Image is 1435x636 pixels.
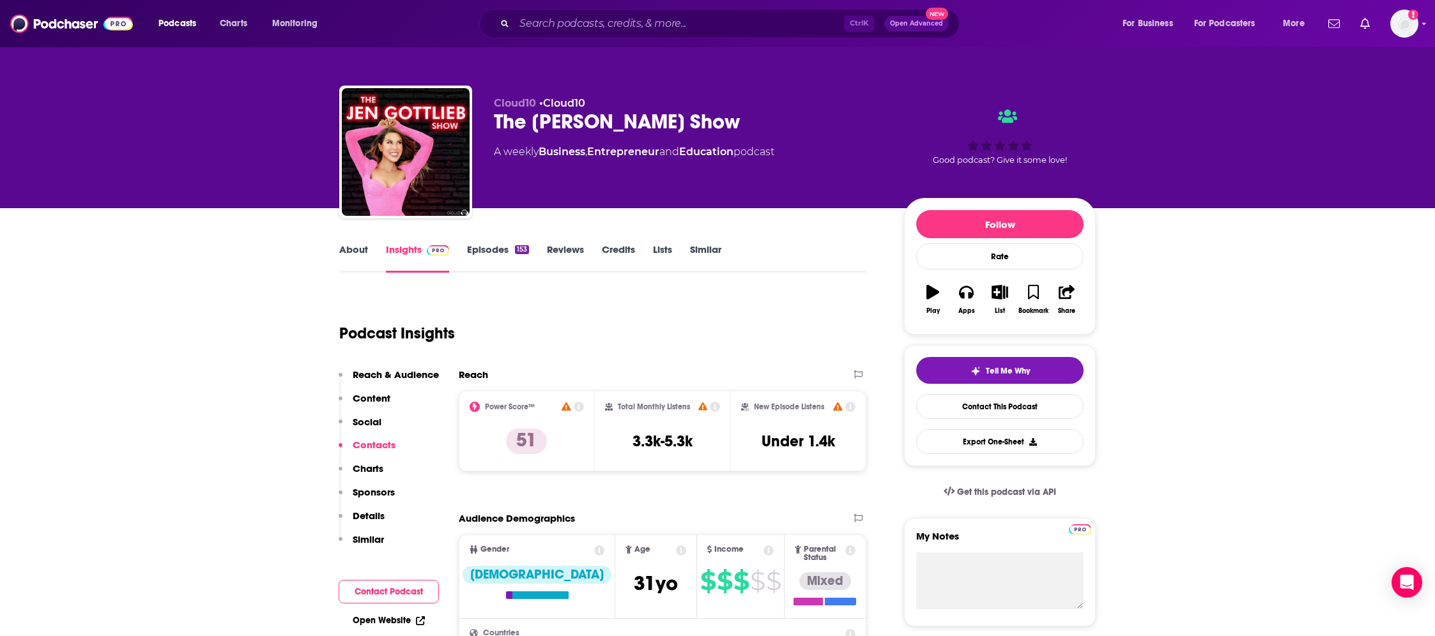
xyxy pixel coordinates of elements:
h1: Podcast Insights [339,324,455,343]
span: and [659,146,679,158]
img: tell me why sparkle [971,366,981,376]
p: Content [353,392,390,404]
img: Podchaser - Follow, Share and Rate Podcasts [10,11,133,36]
span: Age [634,545,650,554]
span: For Business [1123,15,1173,33]
p: Details [353,510,385,522]
button: open menu [150,13,213,34]
button: open menu [1114,13,1189,34]
img: User Profile [1390,10,1418,38]
a: Education [679,146,733,158]
h2: New Episode Listens [754,402,824,411]
span: Tell Me Why [986,366,1030,376]
div: Share [1058,307,1075,315]
span: Open Advanced [890,20,943,27]
p: Similar [353,533,384,545]
a: Business [539,146,585,158]
p: Contacts [353,439,395,451]
button: Similar [339,533,384,557]
button: Reach & Audience [339,368,439,392]
span: Good podcast? Give it some love! [933,155,1067,165]
span: Gender [480,545,509,554]
button: Play [916,276,949,322]
div: Bookmark [1018,307,1048,315]
button: Charts [339,462,383,486]
div: Apps [958,307,975,315]
button: Contact Podcast [339,580,439,603]
a: InsightsPodchaser Pro [386,243,449,273]
span: Parental Status [804,545,843,562]
img: Podchaser Pro [427,245,449,255]
button: List [983,276,1017,322]
button: open menu [1274,13,1321,34]
span: Get this podcast via API [957,487,1056,497]
a: Pro website [1069,522,1091,534]
span: More [1283,15,1305,33]
button: tell me why sparkleTell Me Why [916,357,1084,384]
button: Export One-Sheet [916,429,1084,454]
a: Get this podcast via API [933,476,1066,508]
p: Social [353,416,381,428]
label: My Notes [916,530,1084,552]
button: Contacts [339,439,395,462]
a: Credits [602,243,635,273]
input: Search podcasts, credits, & more... [514,13,844,34]
p: Charts [353,462,383,474]
button: Sponsors [339,486,395,510]
h2: Total Monthly Listens [618,402,690,411]
a: Open Website [353,615,425,626]
button: open menu [1186,13,1274,34]
button: Apps [949,276,983,322]
a: About [339,243,368,273]
span: Ctrl K [844,15,874,32]
span: Income [714,545,744,554]
h3: Under 1.4k [762,432,835,451]
span: Podcasts [158,15,196,33]
div: 153 [515,245,529,254]
button: Details [339,510,385,533]
span: $ [700,571,716,591]
span: • [539,97,585,109]
div: [DEMOGRAPHIC_DATA] [463,566,611,584]
img: Podchaser Pro [1069,524,1091,534]
span: Logged in as Ashley_Beenen [1390,10,1418,38]
h2: Power Score™ [485,402,535,411]
span: New [926,8,949,20]
button: open menu [263,13,334,34]
span: 31 yo [634,571,678,596]
span: $ [717,571,732,591]
button: Share [1050,276,1084,322]
span: $ [750,571,765,591]
span: , [585,146,587,158]
a: Show notifications dropdown [1355,13,1375,34]
span: Monitoring [272,15,318,33]
h3: 3.3k-5.3k [633,432,693,451]
button: Content [339,392,390,416]
button: Social [339,416,381,439]
p: 51 [506,428,547,454]
a: Reviews [547,243,584,273]
a: Cloud10 [543,97,585,109]
span: Charts [220,15,247,33]
a: Entrepreneur [587,146,659,158]
button: Open AdvancedNew [884,16,949,31]
div: Good podcast? Give it some love! [904,97,1096,176]
div: Play [926,307,940,315]
span: For Podcasters [1194,15,1255,33]
a: Contact This Podcast [916,394,1084,419]
span: $ [766,571,781,591]
span: Cloud10 [494,97,536,109]
a: Charts [211,13,255,34]
div: Open Intercom Messenger [1392,567,1422,598]
a: Lists [653,243,672,273]
div: Search podcasts, credits, & more... [491,9,972,38]
a: Show notifications dropdown [1323,13,1345,34]
div: List [995,307,1005,315]
a: Similar [690,243,721,273]
svg: Add a profile image [1408,10,1418,20]
button: Follow [916,210,1084,238]
div: Mixed [799,572,851,590]
button: Show profile menu [1390,10,1418,38]
h2: Audience Demographics [459,512,575,524]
